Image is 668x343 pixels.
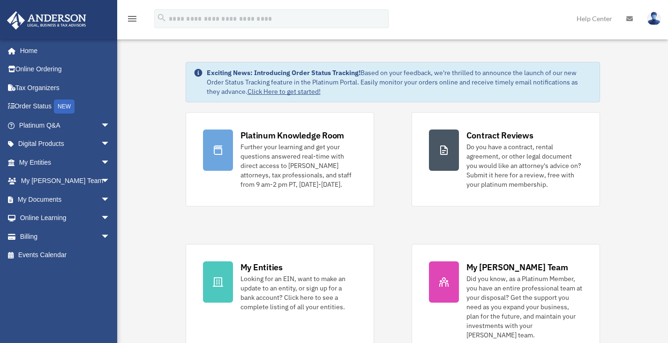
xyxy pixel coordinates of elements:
a: menu [127,16,138,24]
div: Did you know, as a Platinum Member, you have an entire professional team at your disposal? Get th... [466,274,583,340]
div: Based on your feedback, we're thrilled to announce the launch of our new Order Status Tracking fe... [207,68,592,96]
strong: Exciting News: Introducing Order Status Tracking! [207,69,360,77]
img: User Pic [647,12,661,25]
div: My Entities [240,261,283,273]
div: Looking for an EIN, want to make an update to an entity, or sign up for a bank account? Click her... [240,274,357,312]
a: Billingarrow_drop_down [7,227,124,246]
span: arrow_drop_down [101,209,120,228]
span: arrow_drop_down [101,153,120,172]
div: NEW [54,99,75,114]
div: Do you have a contract, rental agreement, or other legal document you would like an attorney's ad... [466,142,583,189]
div: Contract Reviews [466,130,533,141]
a: Platinum Q&Aarrow_drop_down [7,116,124,135]
a: Online Learningarrow_drop_down [7,209,124,228]
div: My [PERSON_NAME] Team [466,261,568,273]
span: arrow_drop_down [101,172,120,191]
a: Contract Reviews Do you have a contract, rental agreement, or other legal document you would like... [412,112,600,206]
a: Digital Productsarrow_drop_down [7,135,124,153]
i: search [157,13,167,23]
a: My Documentsarrow_drop_down [7,190,124,209]
a: Events Calendar [7,246,124,265]
div: Platinum Knowledge Room [240,130,345,141]
a: Tax Organizers [7,78,124,97]
span: arrow_drop_down [101,135,120,154]
span: arrow_drop_down [101,190,120,209]
span: arrow_drop_down [101,116,120,135]
a: Order StatusNEW [7,97,124,116]
div: Further your learning and get your questions answered real-time with direct access to [PERSON_NAM... [240,142,357,189]
a: Click Here to get started! [248,87,321,96]
a: Home [7,41,120,60]
span: arrow_drop_down [101,227,120,246]
a: My Entitiesarrow_drop_down [7,153,124,172]
a: My [PERSON_NAME] Teamarrow_drop_down [7,172,124,191]
a: Online Ordering [7,60,124,79]
img: Anderson Advisors Platinum Portal [4,11,89,30]
a: Platinum Knowledge Room Further your learning and get your questions answered real-time with dire... [186,112,374,206]
i: menu [127,13,138,24]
